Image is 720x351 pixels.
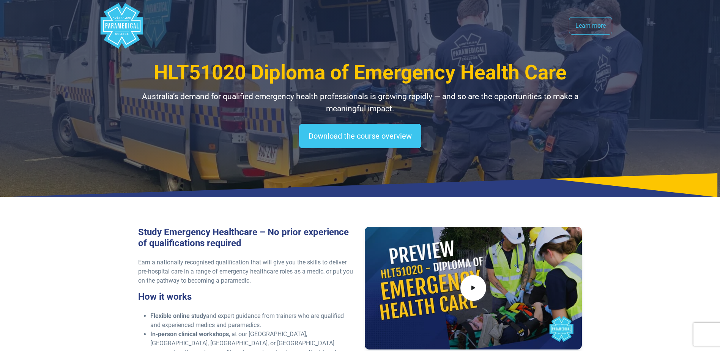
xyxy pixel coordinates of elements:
[569,17,612,35] a: Learn more
[99,3,145,49] div: Australian Paramedical College
[138,91,582,115] p: Australia’s demand for qualified emergency health professionals is growing rapidly — and so are t...
[150,311,356,330] li: and expert guidance from trainers who are qualified and experienced medics and paramedics.
[138,258,356,285] p: Earn a nationally recognised qualification that will give you the skills to deliver pre-hospital ...
[138,291,356,302] h3: How it works
[299,124,421,148] a: Download the course overview
[154,61,567,84] span: HLT51020 Diploma of Emergency Health Care
[150,330,229,338] strong: In-person clinical workshops
[138,227,356,249] h3: Study Emergency Healthcare – No prior experience of qualifications required
[150,312,206,319] strong: Flexible online study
